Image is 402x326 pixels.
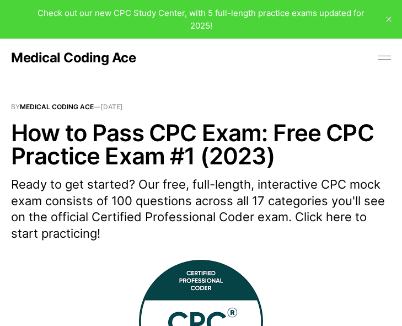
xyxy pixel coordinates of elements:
p: Ready to get started? Our free, full-length, interactive CPC mock exam consists of 100 questions ... [11,177,391,242]
h1: How to Pass CPC Exam: Free CPC Practice Exam #1 (2023) [11,121,391,168]
iframe: portal-trigger [222,272,402,326]
a: Medical Coding Ace [20,103,94,111]
button: close [380,10,398,28]
span: Check out our new CPC Study Center, with 5 full-length practice exams updated for 2025! [37,8,365,31]
a: Medical Coding Ace [11,51,136,65]
time: [DATE] [100,103,123,111]
span: By — [11,104,391,110]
